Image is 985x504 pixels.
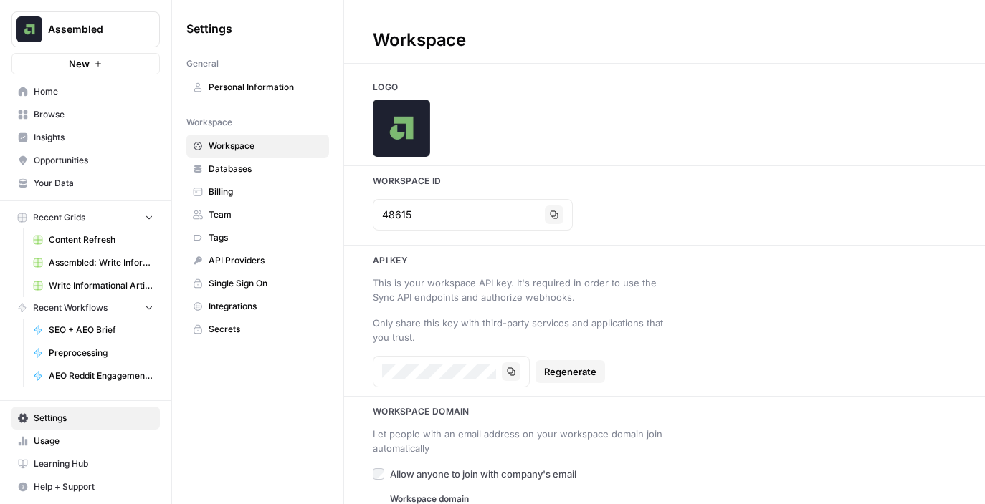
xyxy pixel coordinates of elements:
[49,324,153,336] span: SEO + AEO Brief
[373,316,665,344] div: Only share this key with third-party services and applications that you trust.
[209,323,323,336] span: Secrets
[344,254,985,267] h3: Api key
[27,319,160,341] a: SEO + AEO Brief
[186,57,219,70] span: General
[209,277,323,290] span: Single Sign On
[373,276,665,304] div: This is your workspace API key. It's required in order to use the Sync API endpoints and authoriz...
[11,172,160,195] a: Your Data
[186,180,329,203] a: Billing
[209,185,323,198] span: Billing
[34,480,153,493] span: Help + Support
[11,297,160,319] button: Recent Workflows
[536,360,605,383] button: Regenerate
[16,16,42,42] img: Assembled Logo
[27,228,160,251] a: Content Refresh
[11,452,160,475] a: Learning Hub
[186,226,329,249] a: Tags
[209,163,323,175] span: Databases
[186,272,329,295] a: Single Sign On
[390,467,576,481] span: Allow anyone to join with company's email
[11,80,160,103] a: Home
[544,364,596,379] span: Regenerate
[186,116,232,129] span: Workspace
[33,211,85,224] span: Recent Grids
[49,279,153,292] span: Write Informational Article
[209,208,323,221] span: Team
[27,364,160,387] a: AEO Reddit Engagement - Fork
[11,149,160,172] a: Opportunities
[373,100,430,157] img: Company Logo
[34,177,153,190] span: Your Data
[186,76,329,99] a: Personal Information
[344,175,985,188] h3: Workspace Id
[209,231,323,244] span: Tags
[186,249,329,272] a: API Providers
[11,126,160,149] a: Insights
[49,256,153,269] span: Assembled: Write Informational Article
[49,369,153,382] span: AEO Reddit Engagement - Fork
[33,301,108,314] span: Recent Workflows
[209,140,323,152] span: Workspace
[34,154,153,167] span: Opportunities
[186,203,329,226] a: Team
[186,295,329,318] a: Integrations
[11,430,160,452] a: Usage
[186,135,329,157] a: Workspace
[11,103,160,126] a: Browse
[186,157,329,180] a: Databases
[186,20,232,37] span: Settings
[49,233,153,246] span: Content Refresh
[34,435,153,447] span: Usage
[34,412,153,425] span: Settings
[11,475,160,498] button: Help + Support
[344,29,495,52] div: Workspace
[49,346,153,359] span: Preprocessing
[27,341,160,364] a: Preprocessing
[34,85,153,98] span: Home
[209,254,323,267] span: API Providers
[373,427,665,455] div: Let people with an email address on your workspace domain join automatically
[69,57,90,71] span: New
[34,457,153,470] span: Learning Hub
[344,405,985,418] h3: Workspace Domain
[34,131,153,144] span: Insights
[11,53,160,74] button: New
[373,468,384,480] input: Allow anyone to join with company's email
[11,11,160,47] button: Workspace: Assembled
[48,22,135,37] span: Assembled
[11,407,160,430] a: Settings
[34,108,153,121] span: Browse
[27,274,160,297] a: Write Informational Article
[186,318,329,341] a: Secrets
[344,81,985,94] h3: Logo
[209,300,323,313] span: Integrations
[209,81,323,94] span: Personal Information
[27,251,160,274] a: Assembled: Write Informational Article
[11,207,160,228] button: Recent Grids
